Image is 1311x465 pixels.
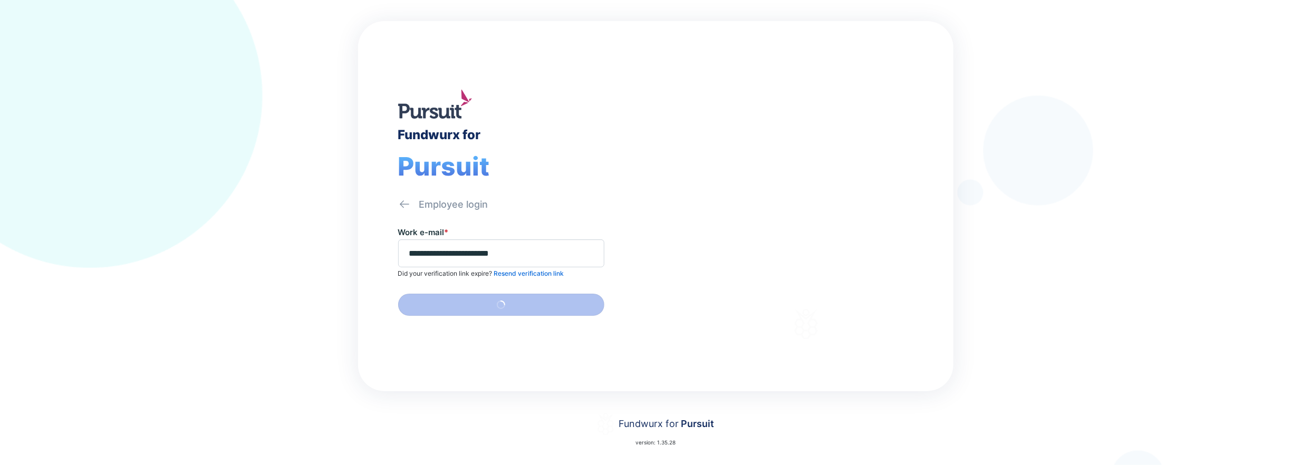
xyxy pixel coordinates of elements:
[716,161,798,171] div: Welcome to
[398,227,449,237] label: Work e-mail
[398,269,564,278] p: Did your verification link expire?
[494,269,564,277] span: Resend verification link
[635,438,676,447] p: version: 1.35.28
[398,90,472,119] img: logo.jpg
[419,198,488,211] div: Employee login
[716,222,897,251] div: Thank you for choosing Fundwurx as your partner in driving positive social impact!
[619,416,714,431] div: Fundwurx for
[398,151,490,182] span: Pursuit
[398,127,481,142] div: Fundwurx for
[716,175,837,200] div: Fundwurx
[679,418,714,429] span: Pursuit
